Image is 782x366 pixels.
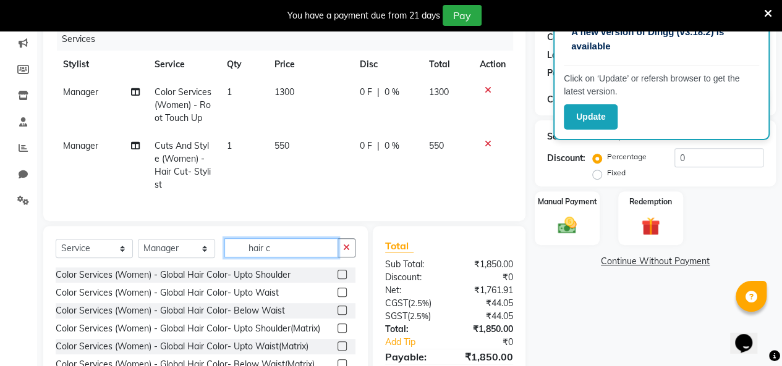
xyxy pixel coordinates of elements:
button: Update [564,104,618,130]
div: ₹0 [461,336,522,349]
p: A new version of Dingg (v3.18.2) is available [571,25,752,53]
th: Disc [352,51,422,78]
img: _gift.svg [635,215,666,238]
div: Total: [376,323,449,336]
span: Color Services (Women) - Root Touch Up [155,86,211,123]
p: Click on ‘Update’ or refersh browser to get the latest version. [564,72,759,98]
span: | [377,86,380,99]
span: Cuts And Style (Women) - Hair Cut- Stylist [155,140,211,190]
div: Color Services (Women) - Global Hair Color- Below Waist [56,304,285,317]
a: Add Tip [376,336,461,349]
div: Services [57,28,522,51]
span: SGST [385,310,407,322]
div: Color Services (Women) - Global Hair Color- Upto Shoulder(Matrix) [56,322,320,335]
div: Discount: [547,152,585,165]
span: Manager [63,86,98,98]
span: Total [385,239,414,252]
label: Percentage [607,151,647,162]
div: ₹1,850.00 [449,323,522,336]
button: Pay [443,5,482,26]
span: 0 % [385,139,399,152]
div: Color Services (Women) - Global Hair Color- Upto Waist(Matrix) [56,340,308,353]
div: Net: [376,284,449,297]
div: Card on file: [547,31,598,44]
div: Sub Total: [376,258,449,271]
div: You have a payment due from 21 days [287,9,440,22]
th: Qty [219,51,267,78]
span: 2.5% [410,311,428,321]
label: Redemption [629,196,672,207]
div: ₹44.05 [449,310,522,323]
span: 1300 [274,86,294,98]
span: CGST [385,297,408,309]
span: 1 [227,140,232,151]
input: Search or Scan [224,238,338,257]
div: ( ) [376,297,449,310]
span: 550 [274,140,289,151]
label: Fixed [607,167,626,178]
span: 0 % [385,86,399,99]
div: Service Total: [547,130,603,143]
th: Total [422,51,472,78]
div: ₹44.05 [449,297,522,310]
th: Price [267,51,352,78]
label: Manual Payment [538,196,597,207]
div: Points: [547,67,575,80]
div: ( ) [376,310,449,323]
img: _cash.svg [552,215,582,236]
span: 1 [227,86,232,98]
div: Color Services (Women) - Global Hair Color- Upto Waist [56,286,279,299]
th: Service [147,51,219,78]
span: 2.5% [410,298,429,308]
span: | [377,139,380,152]
div: ₹1,761.91 [449,284,522,297]
span: 550 [429,140,444,151]
div: Coupon Code [547,93,619,106]
th: Stylist [56,51,147,78]
div: ₹0 [449,271,522,284]
div: Discount: [376,271,449,284]
div: ₹1,850.00 [449,258,522,271]
div: Payable: [376,349,449,364]
div: Color Services (Women) - Global Hair Color- Upto Shoulder [56,268,291,281]
span: 0 F [360,86,372,99]
div: Last Visit: [547,49,589,62]
iframe: chat widget [730,317,770,354]
th: Action [472,51,513,78]
span: Manager [63,140,98,151]
div: ₹1,850.00 [449,349,522,364]
span: 1300 [429,86,449,98]
span: 0 F [360,139,372,152]
a: Continue Without Payment [537,255,773,268]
